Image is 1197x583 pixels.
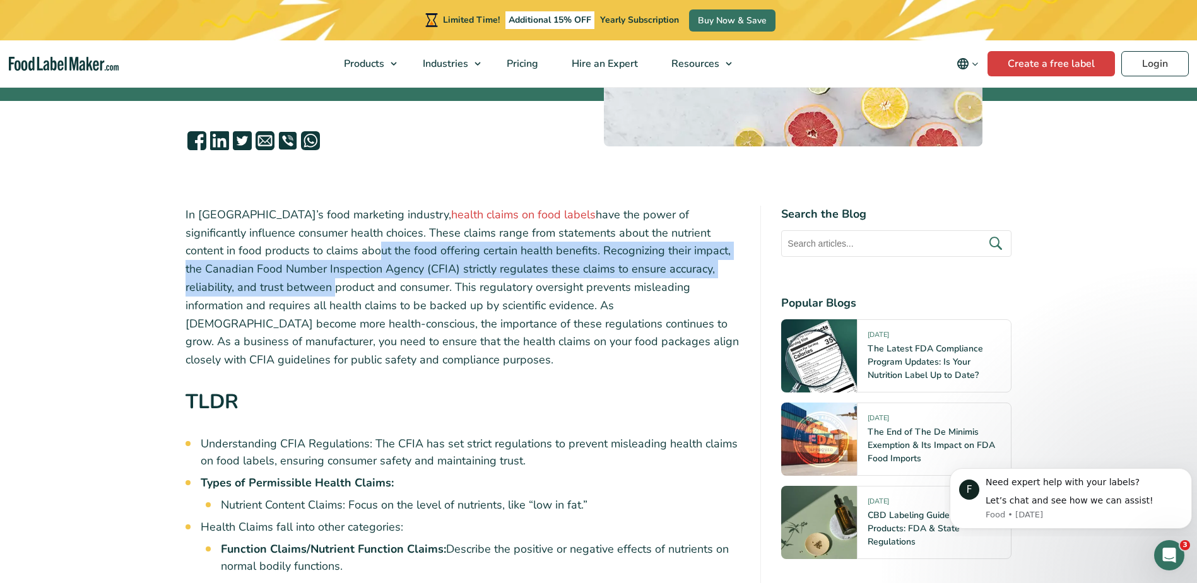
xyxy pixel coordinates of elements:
a: Pricing [490,40,552,87]
strong: TLDR [186,388,239,415]
a: Create a free label [988,51,1115,76]
iframe: Intercom live chat [1154,540,1184,570]
span: Yearly Subscription [600,14,679,26]
li: Understanding CFIA Regulations: The CFIA has set strict regulations to prevent misleading health ... [201,435,741,469]
span: 3 [1180,540,1190,550]
span: Industries [419,57,469,71]
span: [DATE] [868,413,889,428]
span: Resources [668,57,721,71]
a: The Latest FDA Compliance Program Updates: Is Your Nutrition Label Up to Date? [868,343,983,381]
a: health claims on food labels [451,207,596,222]
strong: Types of Permissible Health Claims: [201,475,394,490]
a: Products [327,40,403,87]
iframe: Intercom notifications message [945,457,1197,536]
p: In [GEOGRAPHIC_DATA]’s food marketing industry, have the power of significantly influence consume... [186,206,741,369]
span: Hire an Expert [568,57,639,71]
a: Food Label Maker homepage [9,57,119,71]
input: Search articles... [781,230,1011,257]
button: Change language [948,51,988,76]
a: Industries [406,40,487,87]
a: Resources [655,40,738,87]
a: CBD Labeling Guide for Food Products: FDA & State Regulations [868,509,986,548]
span: Limited Time! [443,14,500,26]
span: [DATE] [868,497,889,511]
a: Login [1121,51,1189,76]
li: Describe the positive or negative effects of nutrients on normal bodily functions. [221,541,741,575]
h4: Search the Blog [781,206,1011,223]
span: Products [340,57,386,71]
a: The End of The De Minimis Exemption & Its Impact on FDA Food Imports [868,426,995,464]
a: Buy Now & Save [689,9,775,32]
span: [DATE] [868,330,889,344]
a: Hire an Expert [555,40,652,87]
strong: Function Claims/Nutrient Function Claims: [221,541,446,556]
span: Additional 15% OFF [505,11,594,29]
li: Nutrient Content Claims: Focus on the level of nutrients, like “low in fat.” [221,497,741,514]
span: Pricing [503,57,540,71]
h4: Popular Blogs [781,295,1011,312]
